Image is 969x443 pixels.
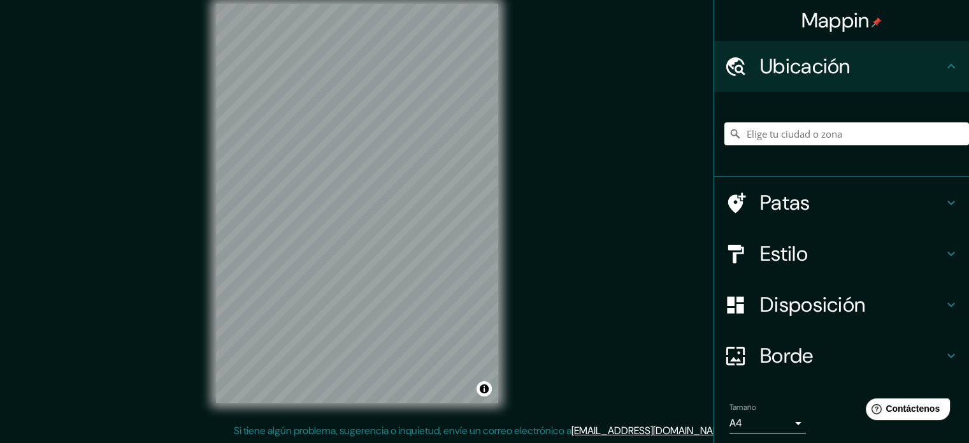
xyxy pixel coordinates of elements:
canvas: Mapa [216,4,498,403]
font: Mappin [801,7,870,34]
font: Ubicación [760,53,851,80]
img: pin-icon.png [872,17,882,27]
font: Tamaño [729,402,756,412]
font: Borde [760,342,814,369]
button: Activar o desactivar atribución [477,381,492,396]
div: Disposición [714,279,969,330]
div: Borde [714,330,969,381]
font: Estilo [760,240,808,267]
div: Patas [714,177,969,228]
font: A4 [729,416,742,430]
div: A4 [729,413,806,433]
iframe: Lanzador de widgets de ayuda [856,393,955,429]
input: Elige tu ciudad o zona [724,122,969,145]
div: Ubicación [714,41,969,92]
font: Si tiene algún problema, sugerencia o inquietud, envíe un correo electrónico a [234,424,571,437]
font: Disposición [760,291,865,318]
div: Estilo [714,228,969,279]
font: Patas [760,189,810,216]
a: [EMAIL_ADDRESS][DOMAIN_NAME] [571,424,729,437]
